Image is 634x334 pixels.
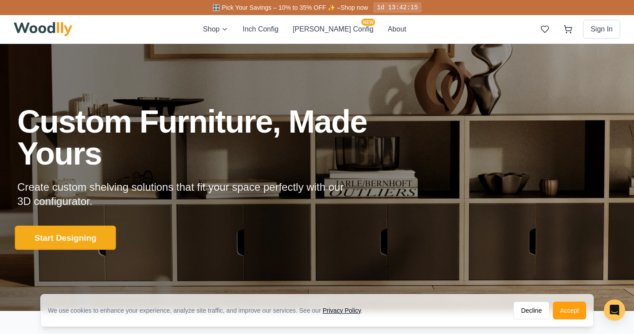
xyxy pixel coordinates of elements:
[14,22,72,36] img: Woodlly
[203,24,228,35] button: Shop
[553,302,586,319] button: Accept
[604,299,625,321] div: Open Intercom Messenger
[340,4,368,11] a: Shop now
[373,2,421,13] div: 1d 13:42:15
[212,4,340,11] span: 🎛️ Pick Your Savings – 10% to 35% OFF ✨ –
[513,302,549,319] button: Decline
[48,306,370,315] div: We use cookies to enhance your experience, analyze site traffic, and improve our services. See our .
[583,20,620,39] button: Sign In
[15,226,116,250] button: Start Designing
[293,24,373,35] button: [PERSON_NAME] ConfigNEW
[387,24,406,35] button: About
[17,180,358,208] p: Create custom shelving solutions that fit your space perfectly with our 3D configurator.
[17,106,415,169] h1: Custom Furniture, Made Yours
[243,24,278,35] button: Inch Config
[361,19,375,26] span: NEW
[323,307,361,314] a: Privacy Policy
